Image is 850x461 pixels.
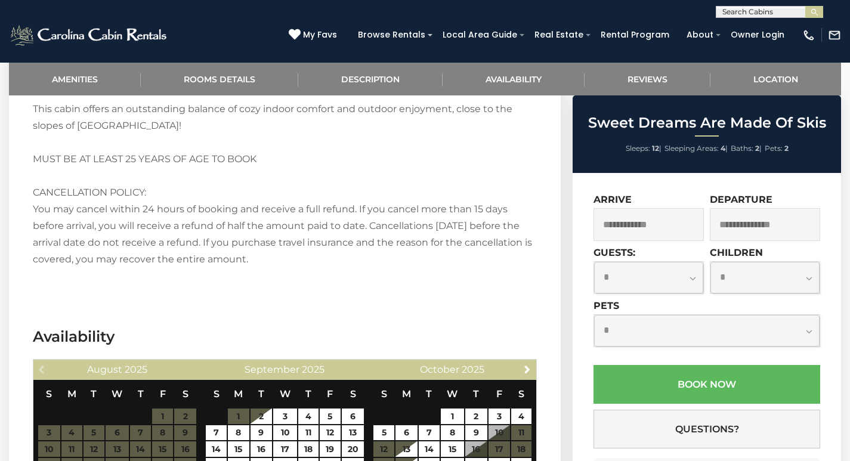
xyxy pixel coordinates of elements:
[87,364,122,375] span: August
[426,388,432,400] span: Tuesday
[298,63,443,95] a: Description
[46,388,52,400] span: Sunday
[289,29,340,42] a: My Favs
[251,441,273,457] a: 16
[395,425,418,441] a: 6
[258,388,264,400] span: Tuesday
[420,364,459,375] span: October
[214,388,220,400] span: Sunday
[419,425,440,441] a: 7
[473,388,479,400] span: Thursday
[528,26,589,44] a: Real Estate
[681,26,719,44] a: About
[594,194,632,205] label: Arrive
[441,441,465,457] a: 15
[419,441,440,457] a: 14
[755,144,759,153] strong: 2
[511,409,531,424] a: 4
[350,388,356,400] span: Saturday
[160,388,166,400] span: Friday
[320,409,341,424] a: 5
[381,388,387,400] span: Sunday
[652,144,659,153] strong: 12
[228,425,249,441] a: 8
[9,63,141,95] a: Amenities
[342,409,364,424] a: 6
[298,441,319,457] a: 18
[710,63,841,95] a: Location
[302,364,324,375] span: 2025
[305,388,311,400] span: Thursday
[273,409,297,424] a: 3
[33,326,537,347] h3: Availability
[437,26,523,44] a: Local Area Guide
[125,364,147,375] span: 2025
[206,425,227,441] a: 7
[489,409,511,424] a: 3
[342,441,364,457] a: 20
[465,425,487,441] a: 9
[731,141,762,156] li: |
[273,425,297,441] a: 10
[303,29,337,41] span: My Favs
[710,194,772,205] label: Departure
[352,26,431,44] a: Browse Rentals
[447,388,458,400] span: Wednesday
[576,115,838,131] h2: Sweet Dreams Are Made Of Skis
[245,364,299,375] span: September
[298,425,319,441] a: 11
[594,247,635,258] label: Guests:
[626,144,650,153] span: Sleeps:
[585,63,710,95] a: Reviews
[594,410,820,448] button: Questions?
[251,409,273,424] a: 2
[67,388,76,400] span: Monday
[206,441,227,457] a: 14
[710,247,763,258] label: Children
[9,23,170,47] img: White-1-2.png
[441,425,465,441] a: 8
[298,409,319,424] a: 4
[725,26,790,44] a: Owner Login
[441,409,465,424] a: 1
[320,425,341,441] a: 12
[91,388,97,400] span: Tuesday
[595,26,675,44] a: Rental Program
[395,441,418,457] a: 13
[721,144,725,153] strong: 4
[664,144,719,153] span: Sleeping Areas:
[518,388,524,400] span: Saturday
[402,388,411,400] span: Monday
[664,141,728,156] li: |
[320,441,341,457] a: 19
[234,388,243,400] span: Monday
[496,388,502,400] span: Friday
[228,441,249,457] a: 15
[280,388,290,400] span: Wednesday
[594,300,619,311] label: Pets
[731,144,753,153] span: Baths:
[251,425,273,441] a: 9
[802,29,815,42] img: phone-regular-white.png
[462,364,484,375] span: 2025
[373,425,394,441] a: 5
[327,388,333,400] span: Friday
[520,361,535,376] a: Next
[273,441,297,457] a: 17
[112,388,122,400] span: Wednesday
[183,388,188,400] span: Saturday
[523,364,532,374] span: Next
[828,29,841,42] img: mail-regular-white.png
[141,63,298,95] a: Rooms Details
[626,141,662,156] li: |
[594,365,820,404] button: Book Now
[784,144,789,153] strong: 2
[342,425,364,441] a: 13
[465,409,487,424] a: 2
[765,144,783,153] span: Pets:
[138,388,144,400] span: Thursday
[443,63,585,95] a: Availability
